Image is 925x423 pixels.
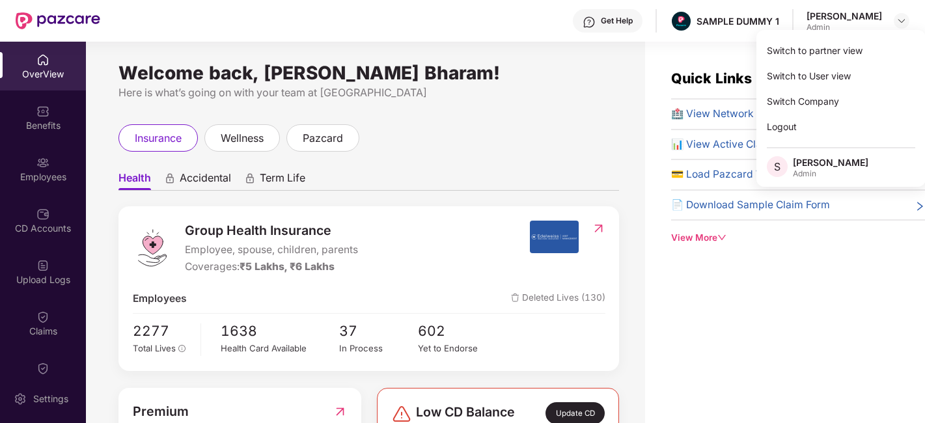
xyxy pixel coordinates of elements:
div: Admin [807,22,882,33]
div: SAMPLE DUMMY 1 [697,15,779,27]
div: Health Card Available [221,342,339,355]
span: Deleted Lives (130) [511,291,605,307]
span: right [915,200,925,213]
div: Admin [793,169,868,179]
div: In Process [339,342,418,355]
span: info-circle [178,345,186,353]
span: Total Lives [133,343,176,353]
span: 🏥 View Network Hospitals [671,106,801,122]
span: 📄 Download Sample Claim Form [671,197,830,213]
img: insurerIcon [530,221,579,253]
span: Term Life [260,171,305,190]
span: 💳 Load Pazcard Wallet [671,167,785,183]
img: svg+xml;base64,PHN2ZyBpZD0iSGVscC0zMngzMiIgeG1sbnM9Imh0dHA6Ly93d3cudzMub3JnLzIwMDAvc3ZnIiB3aWR0aD... [583,16,596,29]
span: 602 [418,320,497,342]
div: Get Help [601,16,633,26]
img: svg+xml;base64,PHN2ZyBpZD0iQ2xhaW0iIHhtbG5zPSJodHRwOi8vd3d3LnczLm9yZy8yMDAwL3N2ZyIgd2lkdGg9IjIwIi... [36,362,49,375]
span: S [774,159,780,174]
span: 1638 [221,320,339,342]
img: svg+xml;base64,PHN2ZyBpZD0iQ0RfQWNjb3VudHMiIGRhdGEtbmFtZT0iQ0QgQWNjb3VudHMiIHhtbG5zPSJodHRwOi8vd3... [36,208,49,221]
span: pazcard [303,130,343,146]
img: svg+xml;base64,PHN2ZyBpZD0iVXBsb2FkX0xvZ3MiIGRhdGEtbmFtZT0iVXBsb2FkIExvZ3MiIHhtbG5zPSJodHRwOi8vd3... [36,259,49,272]
img: RedirectIcon [592,222,605,235]
img: svg+xml;base64,PHN2ZyBpZD0iQ2xhaW0iIHhtbG5zPSJodHRwOi8vd3d3LnczLm9yZy8yMDAwL3N2ZyIgd2lkdGg9IjIwIi... [36,310,49,323]
span: wellness [221,130,264,146]
div: Coverages: [185,259,358,275]
img: svg+xml;base64,PHN2ZyBpZD0iSG9tZSIgeG1sbnM9Imh0dHA6Ly93d3cudzMub3JnLzIwMDAvc3ZnIiB3aWR0aD0iMjAiIG... [36,53,49,66]
span: Premium [133,402,189,422]
span: 📊 View Active Claims [671,137,779,153]
img: svg+xml;base64,PHN2ZyBpZD0iU2V0dGluZy0yMHgyMCIgeG1sbnM9Imh0dHA6Ly93d3cudzMub3JnLzIwMDAvc3ZnIiB3aW... [14,392,27,405]
div: Here is what’s going on with your team at [GEOGRAPHIC_DATA] [118,85,619,101]
div: [PERSON_NAME] [807,10,882,22]
span: down [717,233,726,242]
div: [PERSON_NAME] [793,156,868,169]
div: animation [244,172,256,184]
img: RedirectIcon [333,402,347,422]
div: View More [671,231,925,245]
div: animation [164,172,176,184]
span: Employees [133,291,187,307]
img: logo [133,228,172,267]
img: svg+xml;base64,PHN2ZyBpZD0iQmVuZWZpdHMiIHhtbG5zPSJodHRwOi8vd3d3LnczLm9yZy8yMDAwL3N2ZyIgd2lkdGg9Ij... [36,105,49,118]
img: svg+xml;base64,PHN2ZyBpZD0iRW1wbG95ZWVzIiB4bWxucz0iaHR0cDovL3d3dy53My5vcmcvMjAwMC9zdmciIHdpZHRoPS... [36,156,49,169]
span: Health [118,171,151,190]
img: Pazcare_Alternative_logo-01-01.png [672,12,691,31]
span: 37 [339,320,418,342]
span: insurance [135,130,182,146]
div: Yet to Endorse [418,342,497,355]
span: Quick Links [671,70,752,87]
span: ₹5 Lakhs, ₹6 Lakhs [240,260,335,273]
span: Group Health Insurance [185,221,358,241]
div: Settings [29,392,72,405]
span: 2277 [133,320,192,342]
img: New Pazcare Logo [16,12,100,29]
img: deleteIcon [511,293,519,302]
span: Employee, spouse, children, parents [185,242,358,258]
div: Welcome back, [PERSON_NAME] Bharam! [118,68,619,78]
img: svg+xml;base64,PHN2ZyBpZD0iRHJvcGRvd24tMzJ4MzIiIHhtbG5zPSJodHRwOi8vd3d3LnczLm9yZy8yMDAwL3N2ZyIgd2... [896,16,907,26]
span: Accidental [180,171,231,190]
